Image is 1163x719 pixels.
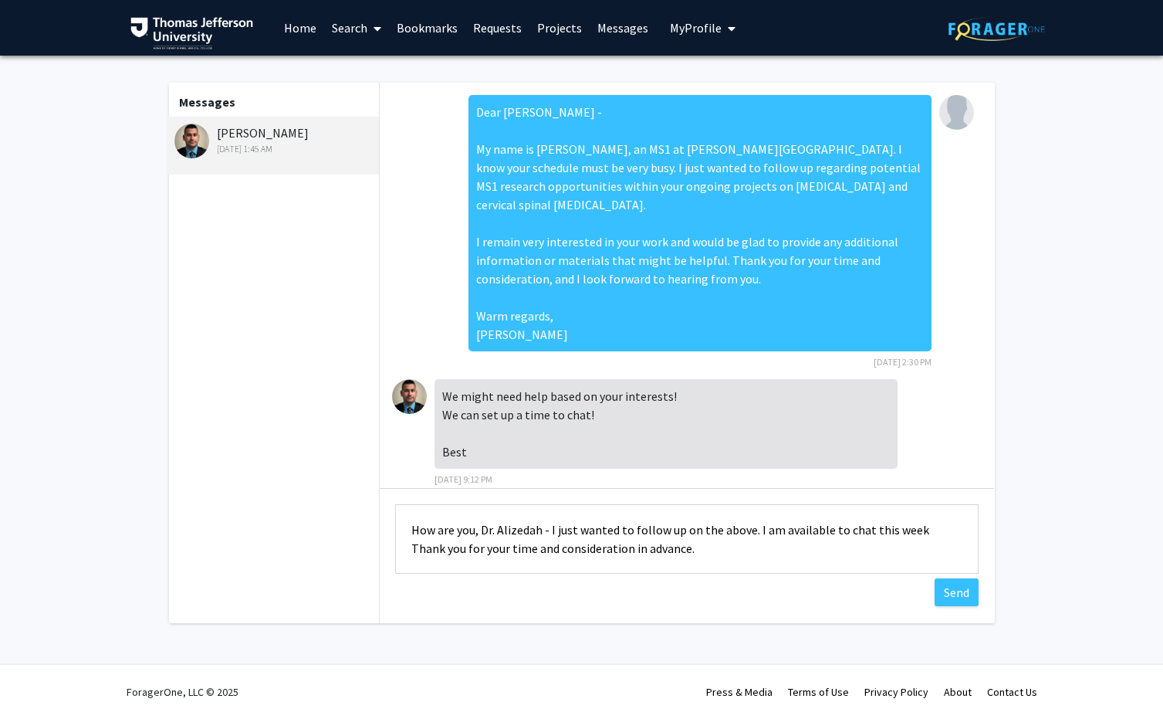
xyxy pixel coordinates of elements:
b: Messages [179,94,235,110]
img: ForagerOne Logo [948,17,1045,41]
div: [PERSON_NAME] [174,124,376,156]
button: Send [935,578,979,606]
a: Home [276,1,324,55]
span: [DATE] 2:30 PM [874,356,931,368]
a: About [944,685,972,699]
a: Press & Media [706,685,773,699]
a: Search [324,1,389,55]
div: We might need help based on your interests! We can set up a time to chat! Best [434,379,898,469]
a: Contact Us [987,685,1037,699]
div: [DATE] 1:45 AM [174,142,376,156]
a: Bookmarks [389,1,465,55]
img: Juan Garcia [939,95,974,130]
span: My Profile [670,20,722,36]
a: Privacy Policy [864,685,928,699]
img: Mahdi Alizedah [392,379,427,414]
img: Thomas Jefferson University Logo [130,17,254,49]
a: Requests [465,1,529,55]
a: Terms of Use [788,685,849,699]
img: Mahdi Alizedah [174,124,209,158]
span: [DATE] 9:12 PM [434,473,492,485]
a: Messages [590,1,656,55]
a: Projects [529,1,590,55]
div: Dear [PERSON_NAME] - My name is [PERSON_NAME], an MS1 at [PERSON_NAME][GEOGRAPHIC_DATA]. I know y... [468,95,931,351]
div: ForagerOne, LLC © 2025 [127,665,238,719]
iframe: Chat [12,649,66,707]
textarea: Message [395,504,979,574]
